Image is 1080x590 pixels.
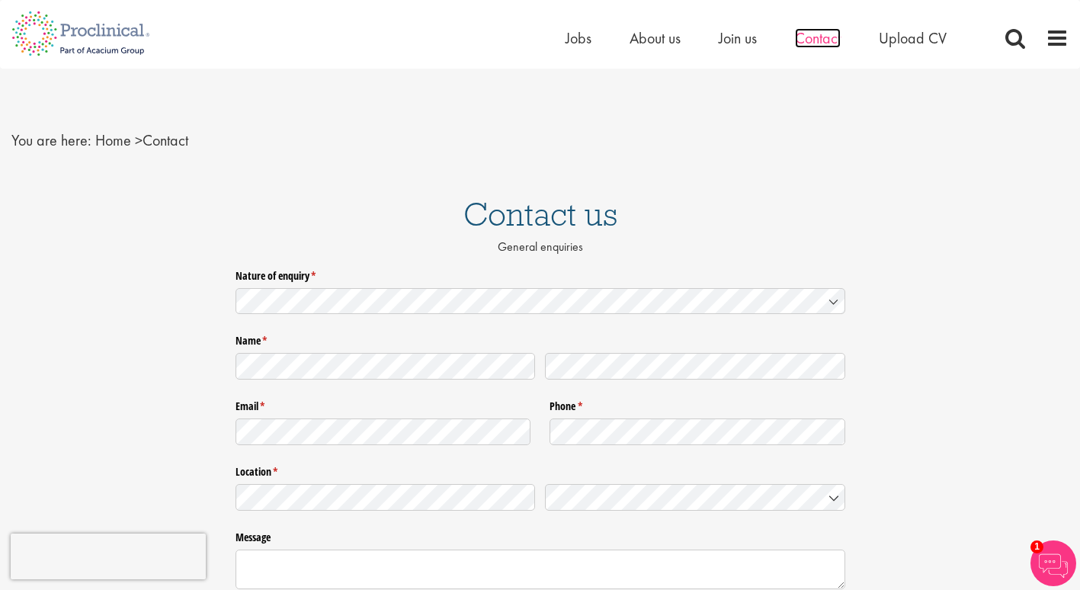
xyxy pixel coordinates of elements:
input: State / Province / Region [236,484,536,511]
a: Contact [795,28,841,48]
a: breadcrumb link to Home [95,130,131,150]
span: You are here: [11,130,91,150]
a: Upload CV [879,28,947,48]
span: 1 [1030,540,1043,553]
img: Chatbot [1030,540,1076,586]
span: Contact [95,130,188,150]
span: > [135,130,143,150]
input: First [236,353,536,380]
label: Nature of enquiry [236,263,845,283]
input: Last [545,353,845,380]
label: Email [236,394,531,414]
label: Message [236,525,845,545]
a: Join us [719,28,757,48]
legend: Location [236,460,845,479]
label: Phone [550,394,845,414]
input: Country [545,484,845,511]
legend: Name [236,329,845,348]
a: Jobs [566,28,591,48]
iframe: reCAPTCHA [11,534,206,579]
a: About us [630,28,681,48]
